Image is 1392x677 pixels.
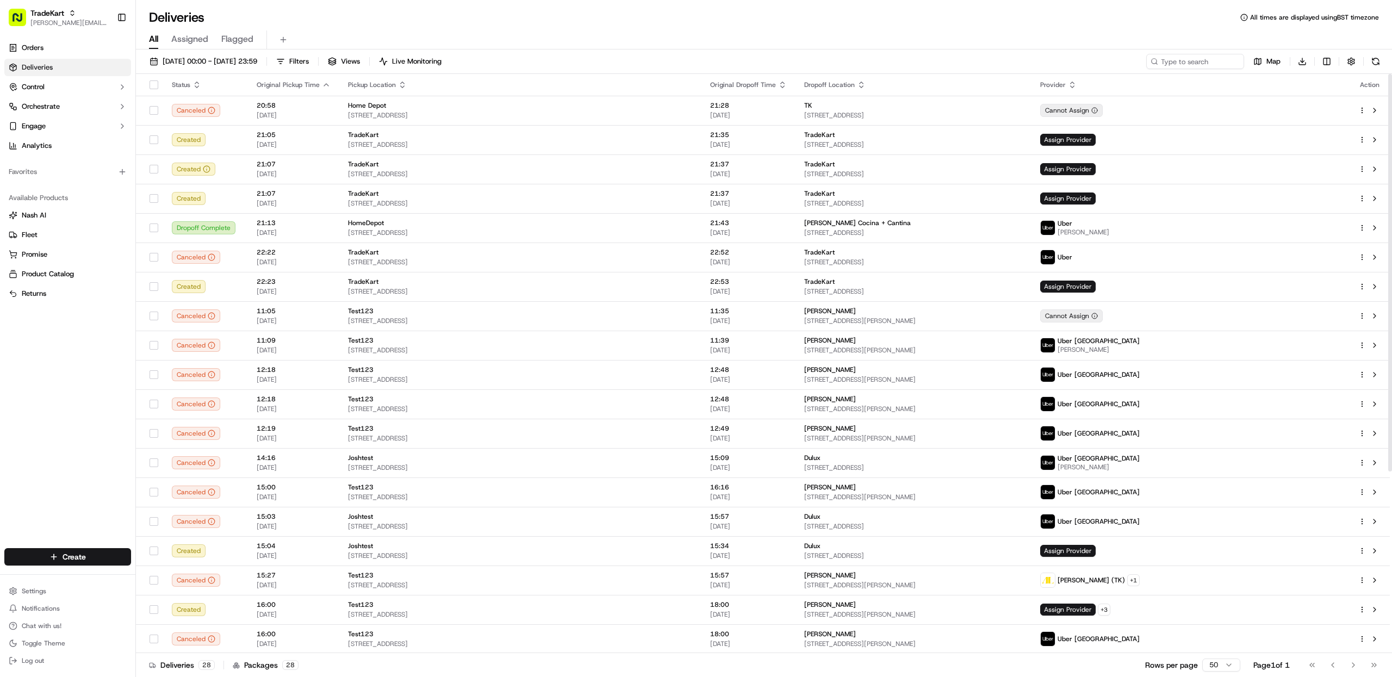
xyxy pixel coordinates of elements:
span: Status [172,80,190,89]
span: 16:00 [257,630,331,638]
span: Joshtest [348,454,373,462]
span: [PERSON_NAME] [804,600,856,609]
button: Canceled [172,339,220,352]
span: [STREET_ADDRESS] [804,463,1023,472]
span: [STREET_ADDRESS] [348,170,693,178]
button: Returns [4,285,131,302]
span: Uber [GEOGRAPHIC_DATA] [1058,488,1140,496]
button: TradeKart[PERSON_NAME][EMAIL_ADDRESS][DOMAIN_NAME] [4,4,113,30]
span: Nash AI [22,210,46,220]
span: Test123 [348,424,374,433]
button: Canceled [172,397,220,411]
span: 12:18 [257,365,331,374]
span: [STREET_ADDRESS] [804,522,1023,531]
div: Favorites [4,163,131,181]
div: Canceled [172,368,220,381]
button: Nash AI [4,207,131,224]
span: [STREET_ADDRESS] [348,346,693,355]
span: [STREET_ADDRESS] [348,405,693,413]
span: [DATE] [710,522,787,531]
a: Promise [9,250,127,259]
span: [PERSON_NAME] [1058,345,1140,354]
span: [STREET_ADDRESS] [348,375,693,384]
img: uber-new-logo.jpeg [1041,632,1055,646]
div: Packages [233,660,299,670]
span: [STREET_ADDRESS] [804,111,1023,120]
span: Assign Provider [1040,192,1096,204]
span: Test123 [348,483,374,492]
span: Orders [22,43,43,53]
span: [DATE] [257,551,331,560]
span: Home Depot [348,101,386,110]
span: Uber [1058,253,1072,262]
img: uber-new-logo.jpeg [1041,397,1055,411]
span: [STREET_ADDRESS] [348,228,693,237]
span: 21:37 [710,160,787,169]
span: [STREET_ADDRESS] [348,639,693,648]
a: Product Catalog [9,269,127,279]
span: 22:53 [710,277,787,286]
span: 16:16 [710,483,787,492]
div: Canceled [172,486,220,499]
span: [PERSON_NAME] Cocina + Cantina [804,219,911,227]
span: [STREET_ADDRESS] [348,287,693,296]
span: [STREET_ADDRESS][PERSON_NAME] [804,493,1023,501]
span: [DATE] [257,493,331,501]
span: 22:23 [257,277,331,286]
span: [STREET_ADDRESS] [804,140,1023,149]
span: [STREET_ADDRESS] [804,199,1023,208]
span: 12:18 [257,395,331,403]
img: uber-new-logo.jpeg [1041,221,1055,235]
span: [STREET_ADDRESS] [348,463,693,472]
span: [DATE] [257,463,331,472]
button: Settings [4,583,131,599]
span: 21:35 [710,131,787,139]
span: [PERSON_NAME][EMAIL_ADDRESS][DOMAIN_NAME] [30,18,108,27]
span: [DATE] [257,639,331,648]
span: All [149,33,158,46]
span: Joshtest [348,512,373,521]
a: Orders [4,39,131,57]
div: Cannot Assign [1040,104,1103,117]
span: [DATE] [257,434,331,443]
span: [DATE] [257,522,331,531]
a: Nash AI [9,210,127,220]
span: [DATE] [710,316,787,325]
span: Test123 [348,571,374,580]
span: Flagged [221,33,253,46]
button: Orchestrate [4,98,131,115]
span: Create [63,551,86,562]
span: 11:39 [710,336,787,345]
span: Assign Provider [1040,134,1096,146]
span: [DATE] [710,170,787,178]
span: All times are displayed using BST timezone [1250,13,1379,22]
div: Canceled [172,515,220,528]
span: [STREET_ADDRESS] [348,522,693,531]
span: [DATE] [710,375,787,384]
button: Canceled [172,427,220,440]
span: 21:43 [710,219,787,227]
button: Cannot Assign [1040,309,1103,322]
span: [DATE] [710,111,787,120]
span: [PERSON_NAME] [1058,463,1140,471]
span: 12:48 [710,365,787,374]
span: [DATE] [710,287,787,296]
button: Create [4,548,131,566]
h1: Deliveries [149,9,204,26]
span: [DATE] [257,140,331,149]
span: Provider [1040,80,1066,89]
div: Page 1 of 1 [1253,660,1290,670]
span: Live Monitoring [392,57,442,66]
span: 21:07 [257,189,331,198]
span: [DATE] [257,610,331,619]
button: Refresh [1368,54,1383,69]
span: Uber [GEOGRAPHIC_DATA] [1058,454,1140,463]
span: Filters [289,57,309,66]
span: [DATE] [710,346,787,355]
span: 15:09 [710,454,787,462]
span: [STREET_ADDRESS] [348,551,693,560]
button: Map [1248,54,1285,69]
span: [STREET_ADDRESS] [348,111,693,120]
